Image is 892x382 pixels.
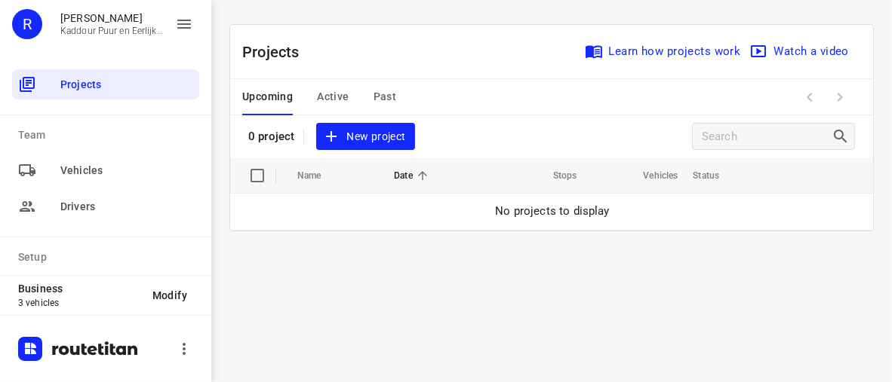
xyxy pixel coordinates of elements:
span: Projects [60,77,193,93]
div: Search [832,127,854,145]
span: Previous Page [795,82,825,112]
p: Business [18,283,140,295]
div: R [12,9,42,39]
span: Date [394,167,432,185]
p: Kaddour Puur en Eerlijk Vlees B.V. [60,26,163,36]
p: Team [18,127,199,143]
p: Setup [18,249,199,265]
div: Projects [12,69,199,99]
p: 3 vehicles [18,298,140,308]
div: Drivers [12,191,199,222]
p: Rachid Kaddour [60,12,163,24]
span: Drivers [60,199,193,215]
span: Active [317,87,349,106]
div: Vehicles [12,155,199,185]
span: Name [297,167,341,185]
span: Status [693,167,739,185]
span: Vehicles [623,167,678,185]
p: Projects [242,41,312,63]
span: Next Page [825,82,855,112]
span: Upcoming [242,87,293,106]
button: New project [316,123,414,151]
span: Modify [152,289,187,301]
p: 0 project [248,130,294,143]
span: New project [325,127,405,146]
span: Vehicles [60,163,193,179]
button: Modify [140,282,199,309]
input: Search projects [702,125,832,148]
span: Stops [534,167,577,185]
span: Past [374,87,397,106]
